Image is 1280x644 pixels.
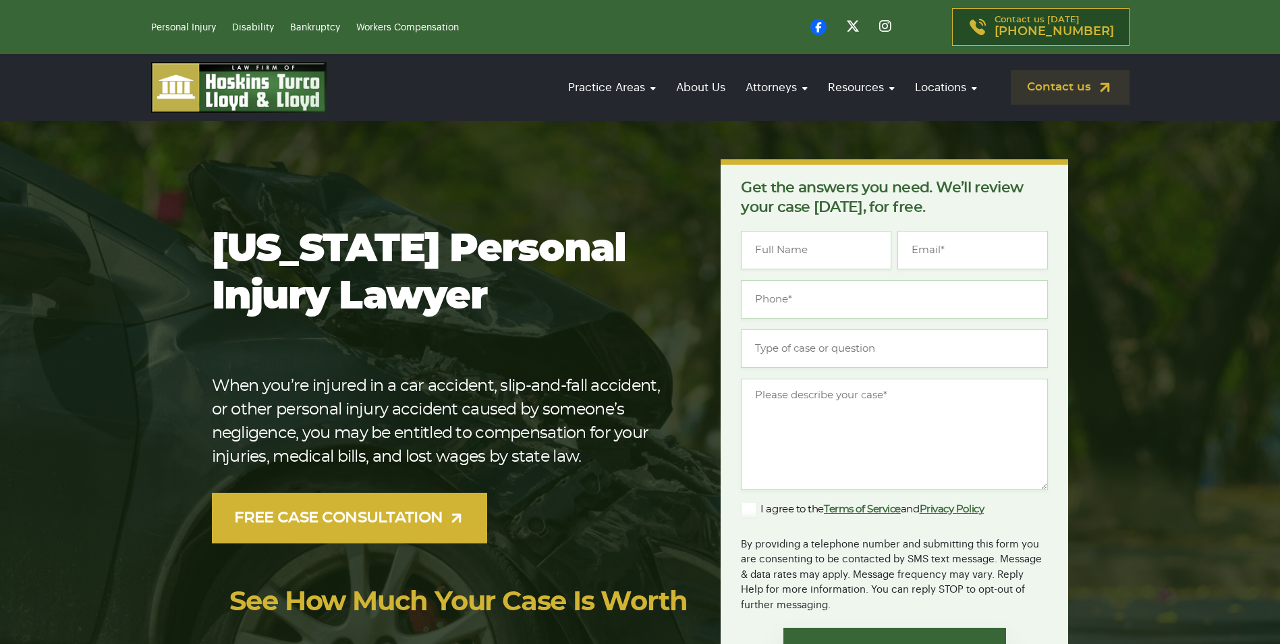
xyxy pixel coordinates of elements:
a: Contact us [DATE][PHONE_NUMBER] [952,8,1130,46]
a: Attorneys [739,68,814,107]
p: Get the answers you need. We’ll review your case [DATE], for free. [741,178,1048,217]
a: Workers Compensation [356,23,459,32]
a: See How Much Your Case Is Worth [229,589,688,616]
a: Disability [232,23,274,32]
a: Contact us [1011,70,1130,105]
a: Locations [908,68,984,107]
span: [PHONE_NUMBER] [995,25,1114,38]
a: Terms of Service [824,504,901,514]
p: Contact us [DATE] [995,16,1114,38]
a: FREE CASE CONSULTATION [212,493,488,543]
img: logo [151,62,327,113]
input: Full Name [741,231,891,269]
input: Phone* [741,280,1048,319]
a: Practice Areas [561,68,663,107]
a: Privacy Policy [920,504,984,514]
label: I agree to the and [741,502,984,518]
input: Type of case or question [741,329,1048,368]
img: arrow-up-right-light.svg [448,510,465,527]
input: Email* [897,231,1048,269]
a: About Us [669,68,732,107]
h1: [US_STATE] Personal Injury Lawyer [212,226,678,321]
div: By providing a telephone number and submitting this form you are consenting to be contacted by SM... [741,529,1048,614]
p: When you’re injured in a car accident, slip-and-fall accident, or other personal injury accident ... [212,375,678,469]
a: Bankruptcy [290,23,340,32]
a: Resources [821,68,901,107]
a: Personal Injury [151,23,216,32]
